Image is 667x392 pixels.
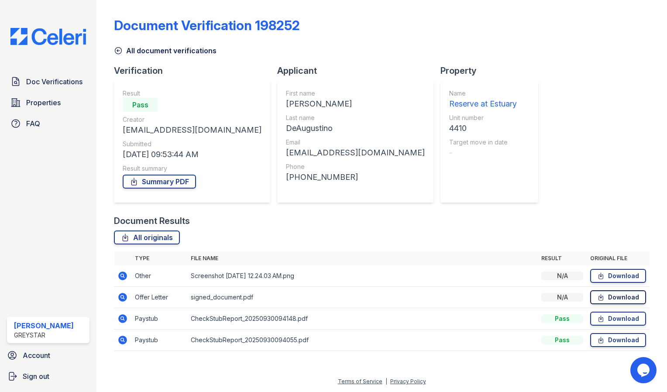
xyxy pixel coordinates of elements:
div: Unit number [449,113,517,122]
div: Target move in date [449,138,517,147]
iframe: chat widget [630,357,658,383]
td: Offer Letter [131,287,187,308]
div: Verification [114,65,277,77]
td: CheckStubReport_20250930094055.pdf [187,330,538,351]
div: 4410 [449,122,517,134]
div: Pass [541,336,583,344]
td: Paystub [131,330,187,351]
div: Applicant [277,65,440,77]
a: Download [590,269,646,283]
a: Privacy Policy [390,378,426,385]
div: Document Results [114,215,190,227]
div: Pass [123,98,158,112]
div: Email [286,138,425,147]
div: Submitted [123,140,261,148]
div: Pass [541,314,583,323]
div: N/A [541,272,583,280]
span: Properties [26,97,61,108]
div: [EMAIL_ADDRESS][DOMAIN_NAME] [286,147,425,159]
a: Terms of Service [338,378,382,385]
a: Name Reserve at Estuary [449,89,517,110]
td: Paystub [131,308,187,330]
div: Result summary [123,164,261,173]
div: N/A [541,293,583,302]
div: [EMAIL_ADDRESS][DOMAIN_NAME] [123,124,261,136]
th: File name [187,251,538,265]
div: Document Verification 198252 [114,17,300,33]
div: Reserve at Estuary [449,98,517,110]
a: Download [590,333,646,347]
div: Phone [286,162,425,171]
a: Doc Verifications [7,73,89,90]
a: Sign out [3,368,93,385]
a: All originals [114,230,180,244]
div: Last name [286,113,425,122]
div: | [385,378,387,385]
a: Summary PDF [123,175,196,189]
a: Download [590,312,646,326]
div: Result [123,89,261,98]
th: Result [538,251,587,265]
td: Screenshot [DATE] 12.24.03 AM.png [187,265,538,287]
th: Type [131,251,187,265]
td: Other [131,265,187,287]
div: Creator [123,115,261,124]
span: Doc Verifications [26,76,83,87]
div: DeAugustino [286,122,425,134]
div: Name [449,89,517,98]
span: Account [23,350,50,361]
a: Download [590,290,646,304]
div: [PHONE_NUMBER] [286,171,425,183]
td: CheckStubReport_20250930094148.pdf [187,308,538,330]
span: FAQ [26,118,40,129]
div: Greystar [14,331,74,340]
span: Sign out [23,371,49,382]
a: FAQ [7,115,89,132]
div: [PERSON_NAME] [286,98,425,110]
td: signed_document.pdf [187,287,538,308]
div: [PERSON_NAME] [14,320,74,331]
div: First name [286,89,425,98]
th: Original file [587,251,650,265]
img: CE_Logo_Blue-a8612792a0a2168367f1c8372b55b34899dd931a85d93a1a3d3e32e68fde9ad4.png [3,28,93,45]
a: All document verifications [114,45,217,56]
div: - [449,147,517,159]
div: Property [440,65,545,77]
div: [DATE] 09:53:44 AM [123,148,261,161]
a: Properties [7,94,89,111]
a: Account [3,347,93,364]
